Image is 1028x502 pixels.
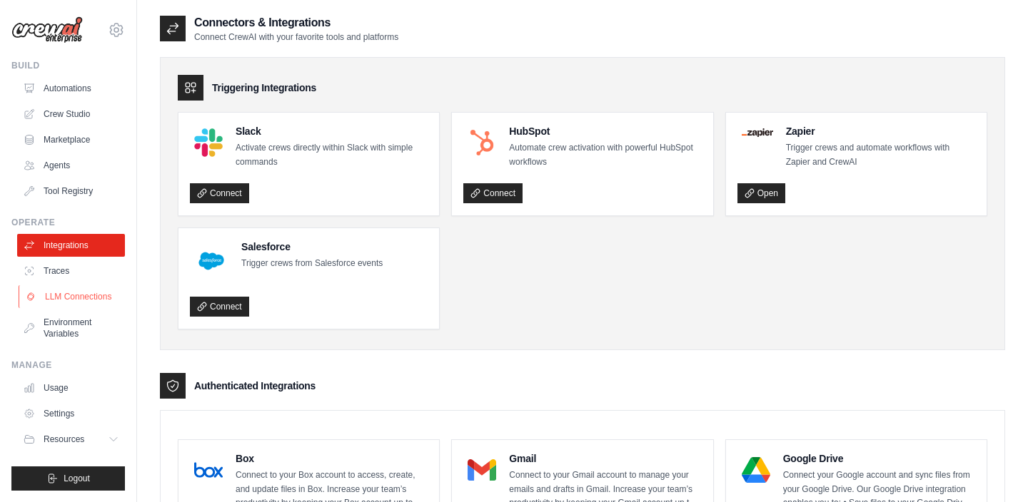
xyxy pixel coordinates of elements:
h4: Google Drive [783,451,975,466]
a: Marketplace [17,128,125,151]
h2: Connectors & Integrations [194,14,398,31]
a: Traces [17,260,125,282]
a: Environment Variables [17,311,125,345]
img: Zapier Logo [742,128,773,137]
h4: HubSpot [509,124,701,138]
p: Trigger crews and automate workflows with Zapier and CrewAI [786,141,975,169]
a: Agents [17,154,125,177]
h4: Zapier [786,124,975,138]
a: LLM Connections [19,285,126,308]
a: Tool Registry [17,180,125,203]
a: Connect [190,183,249,203]
div: Manage [11,359,125,371]
h4: Salesforce [241,240,383,254]
a: Open [737,183,785,203]
h4: Slack [236,124,428,138]
img: Box Logo [194,456,223,484]
h4: Gmail [509,451,701,466]
a: Integrations [17,234,125,257]
img: Google Drive Logo [742,456,770,484]
a: Settings [17,402,125,425]
a: Usage [17,376,125,399]
a: Crew Studio [17,103,125,125]
h3: Triggering Integrations [212,81,316,95]
h4: Box [236,451,428,466]
img: Slack Logo [194,128,223,157]
img: HubSpot Logo [468,128,496,157]
div: Build [11,60,125,71]
a: Connect [463,183,523,203]
p: Trigger crews from Salesforce events [241,257,383,271]
img: Salesforce Logo [194,244,228,278]
p: Automate crew activation with powerful HubSpot workflows [509,141,701,169]
img: Logo [11,16,83,43]
p: Connect CrewAI with your favorite tools and platforms [194,31,398,43]
a: Connect [190,297,249,317]
p: Activate crews directly within Slack with simple commands [236,141,428,169]
h3: Authenticated Integrations [194,379,316,393]
button: Logout [11,466,125,491]
img: Gmail Logo [468,456,496,484]
a: Automations [17,77,125,100]
span: Resources [44,434,84,445]
div: Operate [11,217,125,228]
button: Resources [17,428,125,451]
span: Logout [64,473,90,484]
